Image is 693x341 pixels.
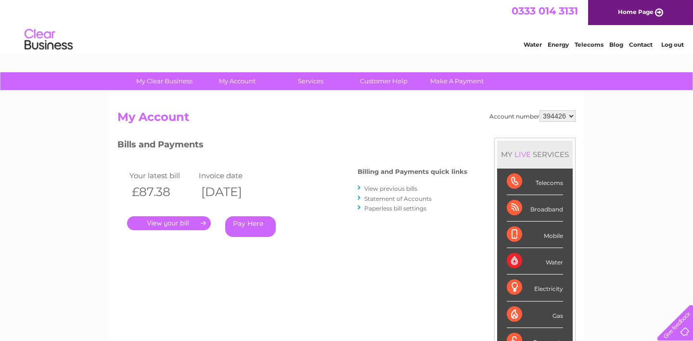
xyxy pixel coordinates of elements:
a: Services [271,72,350,90]
a: Paperless bill settings [364,205,426,212]
a: My Account [198,72,277,90]
a: Telecoms [575,41,603,48]
a: My Clear Business [125,72,204,90]
div: Account number [489,110,576,122]
a: Contact [629,41,653,48]
div: MY SERVICES [497,141,573,168]
div: Water [507,248,563,275]
div: Clear Business is a trading name of Verastar Limited (registered in [GEOGRAPHIC_DATA] No. 3667643... [120,5,575,47]
a: Make A Payment [417,72,497,90]
a: Blog [609,41,623,48]
th: £87.38 [127,182,196,202]
img: logo.png [24,25,73,54]
h2: My Account [117,110,576,129]
th: [DATE] [196,182,266,202]
div: LIVE [513,150,533,159]
div: Gas [507,302,563,328]
a: Customer Help [344,72,423,90]
a: 0333 014 3131 [512,5,578,17]
h3: Bills and Payments [117,138,467,155]
div: Electricity [507,275,563,301]
div: Mobile [507,222,563,248]
a: Pay Here [225,216,276,237]
a: View previous bills [364,185,417,192]
a: . [127,216,211,230]
div: Broadband [507,195,563,222]
a: Log out [661,41,684,48]
a: Energy [548,41,569,48]
a: Statement of Accounts [364,195,432,202]
div: Telecoms [507,169,563,195]
a: Water [524,41,542,48]
td: Invoice date [196,169,266,182]
td: Your latest bill [127,169,196,182]
h4: Billing and Payments quick links [358,168,467,175]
